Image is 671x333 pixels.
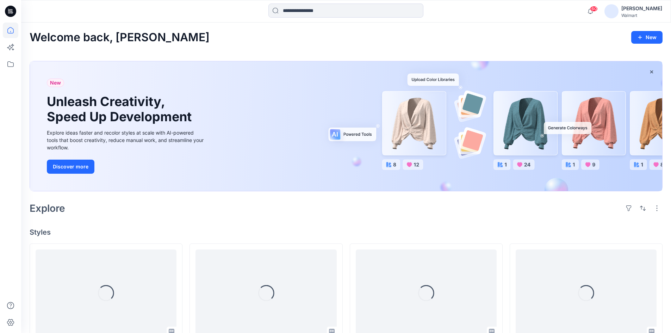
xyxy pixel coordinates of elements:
[621,4,662,13] div: [PERSON_NAME]
[604,4,619,18] img: avatar
[47,160,205,174] a: Discover more
[47,160,94,174] button: Discover more
[631,31,663,44] button: New
[30,228,663,236] h4: Styles
[590,6,598,12] span: 60
[621,13,662,18] div: Walmart
[50,79,61,87] span: New
[30,31,210,44] h2: Welcome back, [PERSON_NAME]
[30,203,65,214] h2: Explore
[47,129,205,151] div: Explore ideas faster and recolor styles at scale with AI-powered tools that boost creativity, red...
[47,94,195,124] h1: Unleash Creativity, Speed Up Development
